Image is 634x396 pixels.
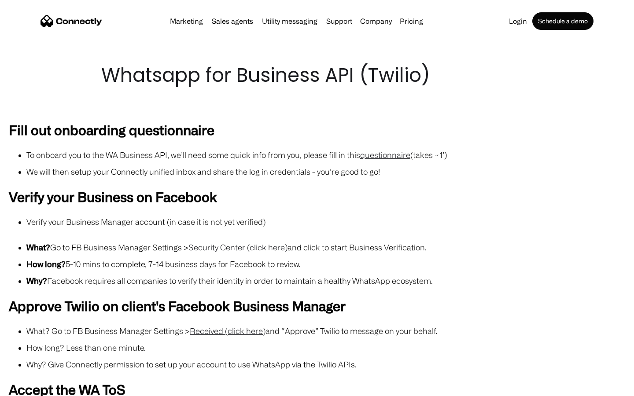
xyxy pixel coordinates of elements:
li: We will then setup your Connectly unified inbox and share the log in credentials - you’re good to... [26,165,625,178]
li: What? Go to FB Business Manager Settings > and “Approve” Twilio to message on your behalf. [26,325,625,337]
strong: Approve Twilio on client's Facebook Business Manager [9,298,346,313]
li: How long? Less than one minute. [26,341,625,354]
a: questionnaire [360,150,410,159]
a: Utility messaging [258,18,321,25]
strong: Fill out onboarding questionnaire [9,122,214,137]
li: 5-10 mins to complete, 7-14 business days for Facebook to review. [26,258,625,270]
a: Received (click here) [190,326,265,335]
li: Verify your Business Manager account (in case it is not yet verified) [26,216,625,228]
a: Marketing [166,18,206,25]
aside: Language selected: English [9,381,53,393]
strong: Verify your Business on Facebook [9,189,217,204]
strong: Why? [26,276,47,285]
li: Why? Give Connectly permission to set up your account to use WhatsApp via the Twilio APIs. [26,358,625,370]
li: Facebook requires all companies to verify their identity in order to maintain a healthy WhatsApp ... [26,275,625,287]
strong: How long? [26,260,66,268]
ul: Language list [18,381,53,393]
strong: What? [26,243,50,252]
div: Company [360,15,392,27]
li: To onboard you to the WA Business API, we’ll need some quick info from you, please fill in this (... [26,149,625,161]
a: Pricing [396,18,427,25]
a: Login [505,18,531,25]
a: Schedule a demo [532,12,593,30]
a: Sales agents [208,18,257,25]
li: Go to FB Business Manager Settings > and click to start Business Verification. [26,241,625,253]
a: Security Center (click here) [188,243,288,252]
a: Support [323,18,356,25]
h1: Whatsapp for Business API (Twilio) [101,62,533,89]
